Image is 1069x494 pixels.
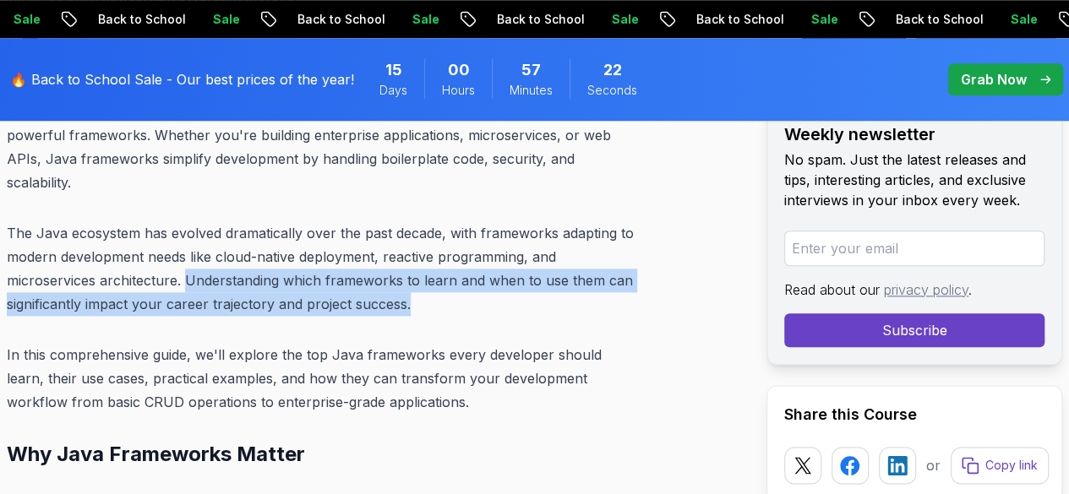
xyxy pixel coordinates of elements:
span: Minutes [510,82,553,99]
span: 22 Seconds [603,58,622,82]
p: or [926,455,941,475]
p: Back to School [946,11,1061,28]
span: 0 Hours [448,58,470,82]
a: privacy policy [884,281,968,298]
span: 15 Days [385,58,402,82]
button: Subscribe [784,313,1044,347]
p: What makes Java one of the most enduring programming languages? The answer lies in its powerful f... [7,100,640,194]
span: Hours [442,82,475,99]
p: Back to School [746,11,861,28]
p: Sale [662,11,716,28]
button: Copy link [951,447,1049,484]
p: Back to School [148,11,263,28]
p: In this comprehensive guide, we'll explore the top Java frameworks every developer should learn, ... [7,343,640,414]
h2: Weekly newsletter [784,122,1044,146]
p: No spam. Just the latest releases and tips, interesting articles, and exclusive interviews in you... [784,149,1044,210]
h2: Why Java Frameworks Matter [7,441,640,468]
p: Back to School [547,11,662,28]
p: Grab Now [961,69,1027,90]
p: 🔥 Back to School Sale - Our best prices of the year! [10,69,354,90]
p: Copy link [985,457,1038,474]
p: Sale [861,11,915,28]
p: Back to School [347,11,462,28]
p: Read about our . [784,280,1044,300]
input: Enter your email [784,231,1044,266]
p: The Java ecosystem has evolved dramatically over the past decade, with frameworks adapting to mod... [7,221,640,316]
p: Sale [63,11,117,28]
p: Sale [462,11,516,28]
p: Sale [263,11,317,28]
h2: Share this Course [784,403,1044,426]
span: Days [379,82,407,99]
span: Seconds [587,82,637,99]
span: 57 Minutes [521,58,541,82]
